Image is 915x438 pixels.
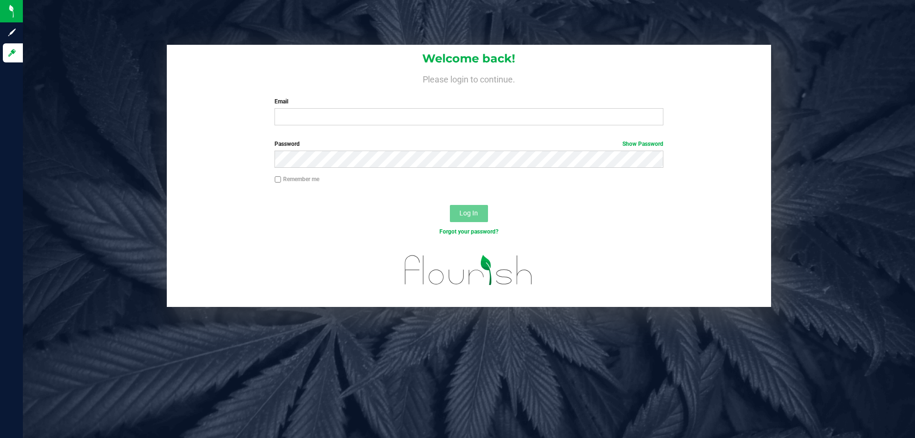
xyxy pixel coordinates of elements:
[622,141,663,147] a: Show Password
[7,28,17,37] inline-svg: Sign up
[450,205,488,222] button: Log In
[459,209,478,217] span: Log In
[439,228,498,235] a: Forgot your password?
[274,97,663,106] label: Email
[274,176,281,183] input: Remember me
[167,72,771,84] h4: Please login to continue.
[167,52,771,65] h1: Welcome back!
[393,246,544,295] img: flourish_logo.svg
[7,48,17,58] inline-svg: Log in
[274,141,300,147] span: Password
[274,175,319,183] label: Remember me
